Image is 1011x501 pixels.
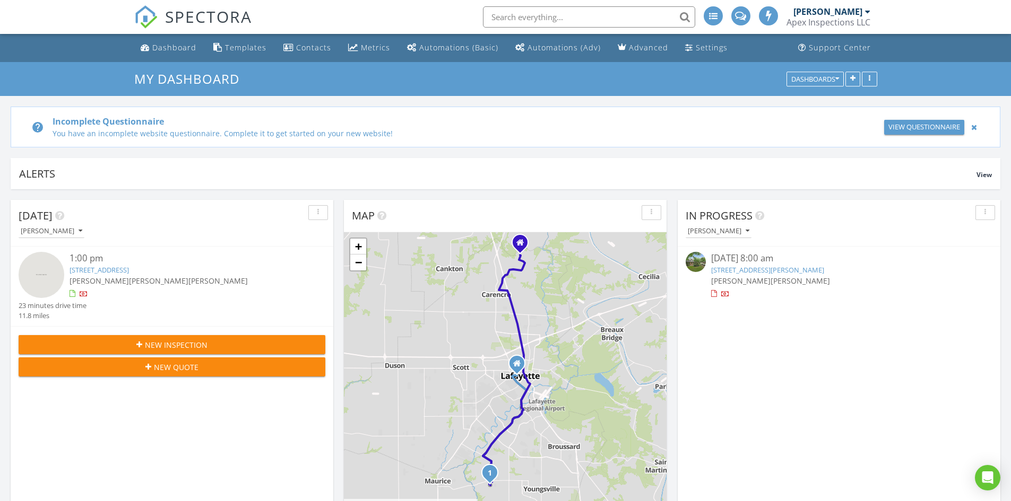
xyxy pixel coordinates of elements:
span: [PERSON_NAME] [771,276,830,286]
div: Incomplete Questionnaire [53,115,825,128]
input: Search everything... [483,6,695,28]
div: Settings [696,42,728,52]
div: [PERSON_NAME] [21,227,82,235]
span: Map [352,208,375,223]
span: SPECTORA [165,5,252,28]
a: My Dashboard [134,70,248,87]
div: Dashboard [152,42,196,52]
a: Automations (Basic) [403,38,503,58]
div: Alerts [19,166,977,181]
span: [PERSON_NAME] [129,276,188,286]
div: Advanced [629,42,668,52]
div: 11.8 miles [19,311,87,321]
img: is6eabw1ftq62e0000000000.jpg [686,252,706,272]
div: 605 W Congress St, Lafayette LA 70501 [517,363,523,370]
a: Support Center [794,38,875,58]
button: Dashboards [787,72,844,86]
span: [PERSON_NAME] [711,276,771,286]
div: Metrics [361,42,390,52]
span: [PERSON_NAME] [70,276,129,286]
a: Metrics [344,38,394,58]
i: 1 [488,470,492,477]
img: The Best Home Inspection Software - Spectora [134,5,158,29]
span: [PERSON_NAME] [188,276,248,286]
a: [DATE] 8:00 am [STREET_ADDRESS][PERSON_NAME] [PERSON_NAME][PERSON_NAME] [686,252,992,299]
a: Advanced [613,38,672,58]
span: [DATE] [19,208,53,223]
span: New Quote [154,362,198,373]
a: Zoom out [350,254,366,270]
a: 1:00 pm [STREET_ADDRESS] [PERSON_NAME][PERSON_NAME][PERSON_NAME] 23 minutes drive time 11.8 miles [19,252,325,321]
div: View Questionnaire [888,122,960,133]
div: You have an incomplete website questionnaire. Complete it to get started on your new website! [53,128,825,139]
i: help [31,121,44,134]
div: 411 Kilbourne Circle, Carencro LA 70520 [520,242,526,249]
a: Settings [681,38,732,58]
div: Dashboards [791,75,839,83]
a: View Questionnaire [884,120,964,135]
a: [STREET_ADDRESS][PERSON_NAME] [711,265,824,275]
span: View [977,170,992,179]
div: Apex Inspections LLC [787,17,870,28]
a: Dashboard [136,38,201,58]
button: New Quote [19,357,325,376]
a: Templates [209,38,271,58]
div: [PERSON_NAME] [793,6,862,17]
div: Automations (Adv) [528,42,601,52]
div: Support Center [809,42,871,52]
button: [PERSON_NAME] [686,224,751,239]
a: Automations (Advanced) [511,38,605,58]
div: [DATE] 8:00 am [711,252,967,265]
div: Templates [225,42,266,52]
img: streetview [19,252,64,297]
span: In Progress [686,208,753,223]
span: New Inspection [145,339,208,350]
button: New Inspection [19,335,325,354]
a: [STREET_ADDRESS] [70,265,129,275]
a: SPECTORA [134,14,252,37]
div: Contacts [296,42,331,52]
button: [PERSON_NAME] [19,224,84,239]
a: Contacts [279,38,335,58]
a: Zoom in [350,239,366,254]
div: Automations (Basic) [419,42,498,52]
div: Open Intercom Messenger [975,465,1000,490]
div: 23 minutes drive time [19,301,87,311]
div: [PERSON_NAME] [688,227,749,235]
div: 101 Zenda Street, Youngsville, La 70592 [490,472,496,479]
div: 1:00 pm [70,252,300,265]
